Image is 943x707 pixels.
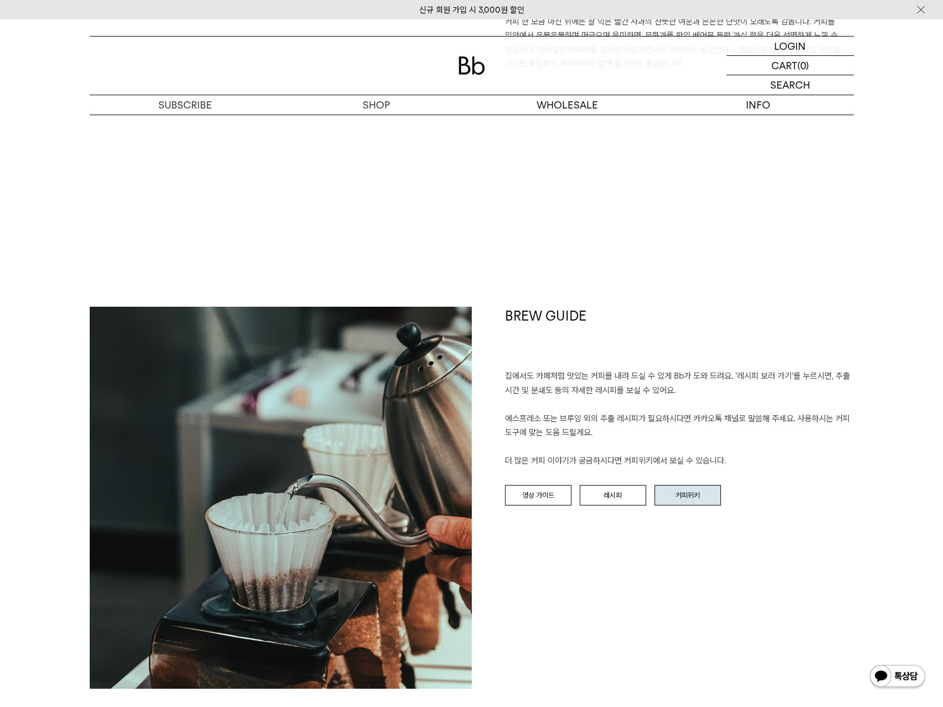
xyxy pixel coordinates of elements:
img: 카카오톡 채널 1:1 채팅 버튼 [869,664,926,690]
a: 레시피 [580,485,646,506]
a: 신규 회원 가입 시 3,000원 할인 [419,5,524,15]
p: 집에서도 카페처럼 맛있는 커피를 내려 드실 ﻿수 있게 Bb가 도와 드려요. '레시피 보러 가기'를 누르시면, 추출 시간 및 분쇄도 등의 자세한 레시피를 보실 수 있어요. 에스... [505,369,854,468]
p: (0) [797,56,809,75]
a: 커피위키 [655,485,721,506]
a: 영상 가이드 [505,485,571,506]
a: SHOP [281,95,472,115]
img: a9080350f8f7d047e248a4ae6390d20f_153659.jpg [90,307,472,689]
p: SEARCH [770,75,810,95]
a: CART (0) [726,56,854,75]
a: SUBSCRIBE [90,95,281,115]
h1: BREW GUIDE [505,307,854,370]
img: 로고 [458,56,485,75]
p: INFO [663,95,854,115]
a: LOGIN [726,37,854,56]
p: LOGIN [774,37,806,55]
p: CART [771,56,797,75]
p: WHOLESALE [472,95,663,115]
